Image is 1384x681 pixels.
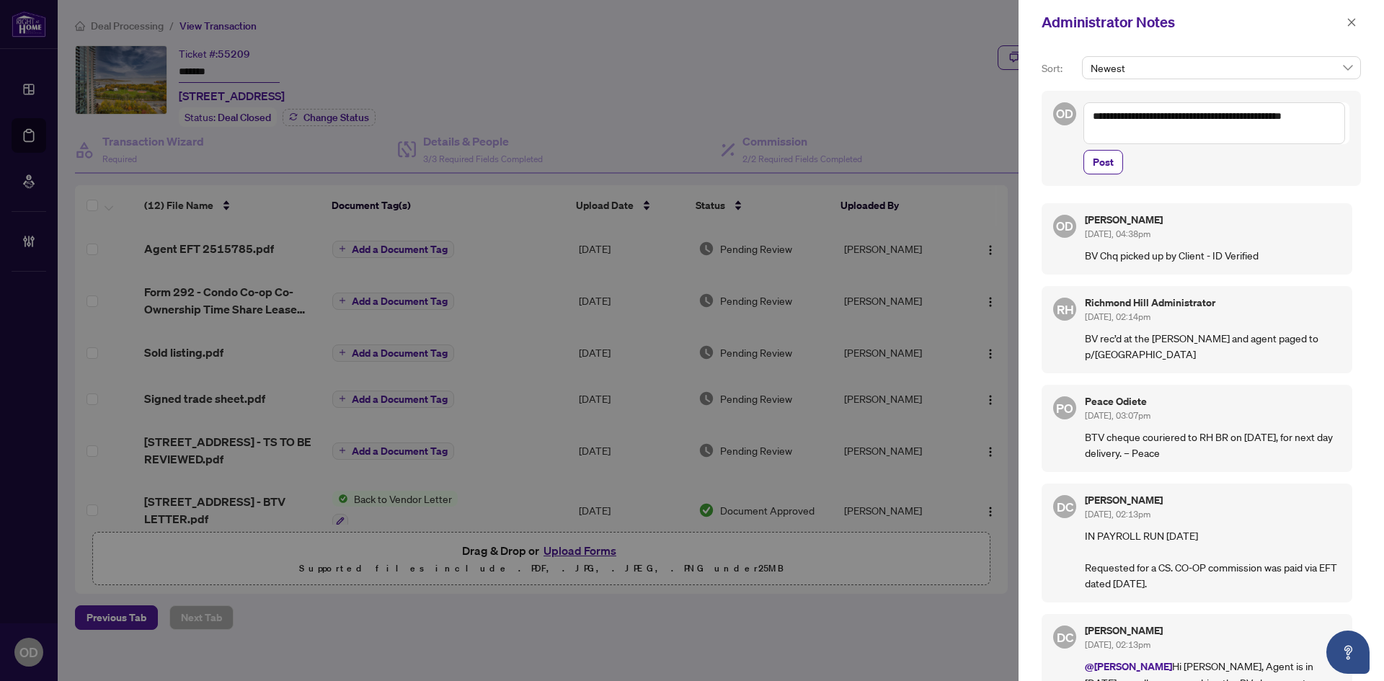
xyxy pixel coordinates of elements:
[1056,497,1073,517] span: DC
[1056,217,1073,236] span: OD
[1326,631,1370,674] button: Open asap
[1085,298,1341,308] h5: Richmond Hill Administrator
[1085,330,1341,362] p: BV rec’d at the [PERSON_NAME] and agent paged to p/[GEOGRAPHIC_DATA]
[1085,410,1150,421] span: [DATE], 03:07pm
[1056,299,1073,319] span: RH
[1347,17,1357,27] span: close
[1085,626,1341,636] h5: [PERSON_NAME]
[1093,151,1114,174] span: Post
[1056,398,1073,417] span: PO
[1042,12,1342,33] div: Administrator Notes
[1085,247,1341,263] p: BV Chq picked up by Client - ID Verified
[1085,639,1150,650] span: [DATE], 02:13pm
[1085,215,1341,225] h5: [PERSON_NAME]
[1085,396,1341,406] h5: Peace Odiete
[1085,659,1172,673] span: @[PERSON_NAME]
[1083,150,1123,174] button: Post
[1056,628,1073,647] span: DC
[1085,528,1341,591] p: IN PAYROLL RUN [DATE] Requested for a CS. CO-OP commission was paid via EFT dated [DATE].
[1056,104,1073,123] span: OD
[1085,228,1150,239] span: [DATE], 04:38pm
[1085,311,1150,322] span: [DATE], 02:14pm
[1085,509,1150,520] span: [DATE], 02:13pm
[1085,429,1341,460] p: BTV cheque couriered to RH BR on [DATE], for next day delivery. – Peace
[1085,495,1341,505] h5: [PERSON_NAME]
[1091,57,1352,79] span: Newest
[1042,61,1076,76] p: Sort:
